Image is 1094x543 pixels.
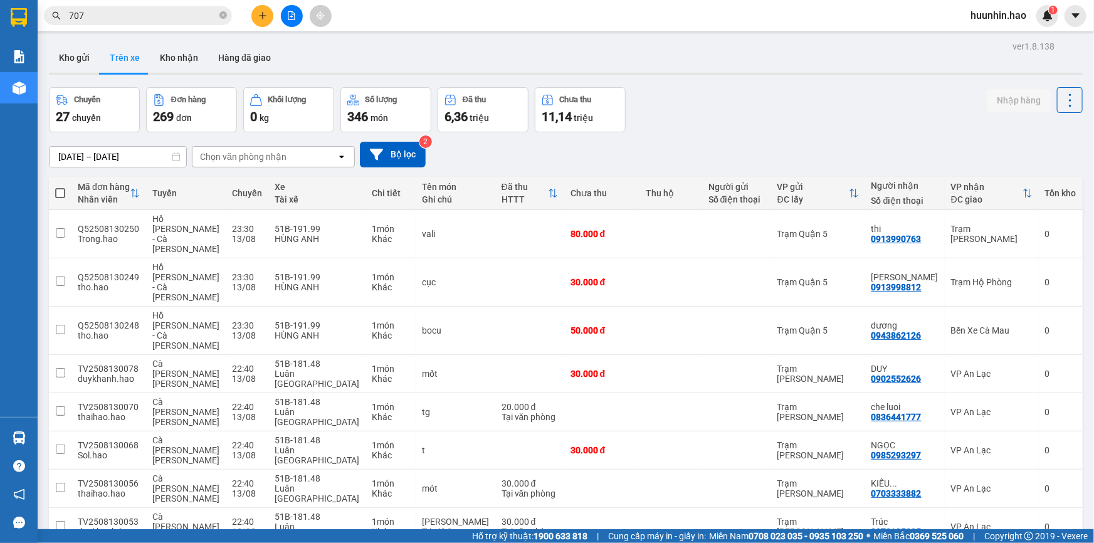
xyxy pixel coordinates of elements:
[232,188,262,198] div: Chuyến
[371,113,388,123] span: món
[777,364,859,384] div: Trạm [PERSON_NAME]
[945,177,1039,210] th: Toggle SortBy
[372,478,409,488] div: 1 món
[422,445,489,455] div: t
[372,224,409,234] div: 1 món
[275,483,359,503] div: Luân [GEOGRAPHIC_DATA]
[372,272,409,282] div: 1 món
[275,282,359,292] div: HÙNG ANH
[275,522,359,542] div: Luân [GEOGRAPHIC_DATA]
[372,320,409,330] div: 1 món
[871,450,922,460] div: 0985293297
[78,450,140,460] div: Sol.hao
[777,182,849,192] div: VP gửi
[366,95,397,104] div: Số lượng
[50,147,186,167] input: Select a date range.
[777,517,859,537] div: Trạm [PERSON_NAME]
[502,517,558,527] div: 30.000 đ
[597,529,599,543] span: |
[78,330,140,340] div: tho.hao
[1045,407,1076,417] div: 0
[502,194,548,204] div: HTTT
[1012,40,1055,53] div: ver 1.8.138
[219,10,227,22] span: close-circle
[13,82,26,95] img: warehouse-icon
[1045,277,1076,287] div: 0
[310,5,332,27] button: aim
[708,194,765,204] div: Số điện thoại
[78,374,140,384] div: duykhanh.hao
[534,531,587,541] strong: 1900 633 818
[871,282,922,292] div: 0913998812
[771,177,865,210] th: Toggle SortBy
[153,109,174,124] span: 269
[232,330,262,340] div: 13/08
[871,330,922,340] div: 0943862126
[56,109,70,124] span: 27
[444,109,468,124] span: 6,36
[871,224,939,234] div: thi
[777,277,859,287] div: Trạm Quận 5
[777,325,859,335] div: Trạm Quận 5
[78,320,140,330] div: Q52508130248
[960,8,1036,23] span: huunhin.hao
[78,402,140,412] div: TV2508130070
[571,369,633,379] div: 30.000 đ
[871,234,922,244] div: 0913990763
[438,87,529,132] button: Đã thu6,36 triệu
[502,527,558,537] div: Tại văn phòng
[208,43,281,73] button: Hàng đã giao
[1045,483,1076,493] div: 0
[49,87,140,132] button: Chuyến27chuyến
[78,527,140,537] div: duykhanh.hao
[1045,522,1076,532] div: 0
[571,188,633,198] div: Chưa thu
[871,527,922,537] div: 0878195335
[171,95,206,104] div: Đơn hàng
[11,8,27,27] img: logo-vxr
[372,450,409,460] div: Khác
[232,412,262,422] div: 13/08
[1045,325,1076,335] div: 0
[275,435,359,445] div: 51B-181.48
[372,234,409,244] div: Khác
[78,272,140,282] div: Q52508130249
[535,87,626,132] button: Chưa thu11,14 triệu
[571,229,633,239] div: 80.000 đ
[1045,188,1076,198] div: Tồn kho
[502,478,558,488] div: 30.000 đ
[372,402,409,412] div: 1 món
[316,11,325,20] span: aim
[419,135,432,148] sup: 2
[871,488,922,498] div: 0703333882
[422,517,489,527] div: thùng khô
[360,142,426,167] button: Bộ lọc
[152,397,219,427] span: Cà [PERSON_NAME] [PERSON_NAME]
[275,330,359,340] div: HÙNG ANH
[951,407,1033,417] div: VP An Lạc
[74,95,100,104] div: Chuyến
[347,109,368,124] span: 346
[502,488,558,498] div: Tại văn phòng
[372,282,409,292] div: Khác
[463,95,486,104] div: Đã thu
[258,11,267,20] span: plus
[571,325,633,335] div: 50.000 đ
[372,412,409,422] div: Khác
[232,282,262,292] div: 13/08
[495,177,564,210] th: Toggle SortBy
[560,95,592,104] div: Chưa thu
[100,43,150,73] button: Trên xe
[152,310,219,351] span: Hồ [PERSON_NAME] - Cà [PERSON_NAME]
[542,109,572,124] span: 11,14
[646,188,696,198] div: Thu hộ
[72,113,101,123] span: chuyến
[287,11,296,20] span: file-add
[777,194,849,204] div: ĐC lấy
[951,445,1033,455] div: VP An Lạc
[422,527,489,537] div: Trị giá 2tr
[13,488,25,500] span: notification
[275,473,359,483] div: 51B-181.48
[78,234,140,244] div: Trong.hao
[232,364,262,374] div: 22:40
